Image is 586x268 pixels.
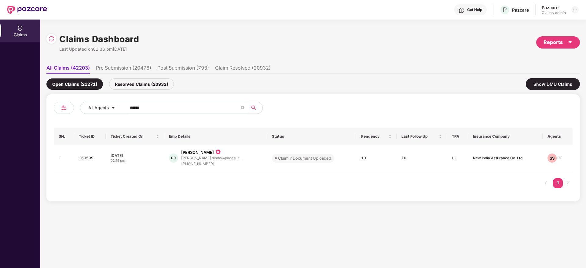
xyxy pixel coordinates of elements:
[548,154,557,163] div: SS
[17,25,23,31] img: svg+xml;base64,PHN2ZyBpZD0iQ2xhaW0iIHhtbG5zPSJodHRwOi8vd3d3LnczLm9yZy8yMDAwL3N2ZyIgd2lkdGg9IjIwIi...
[459,7,465,13] img: svg+xml;base64,PHN2ZyBpZD0iSGVscC0zMngzMiIgeG1sbnM9Imh0dHA6Ly93d3cudzMub3JnLzIwMDAvc3ZnIiB3aWR0aD...
[361,134,387,139] span: Pendency
[542,10,566,15] div: Claims_admin
[7,6,47,14] img: New Pazcare Logo
[543,128,573,145] th: Agents
[542,5,566,10] div: Pazcare
[401,134,438,139] span: Last Follow Up
[356,128,397,145] th: Pendency
[397,128,447,145] th: Last Follow Up
[111,134,155,139] span: Ticket Created On
[241,106,244,109] span: close-circle
[467,7,482,12] div: Get Help
[241,105,244,111] span: close-circle
[106,128,164,145] th: Ticket Created On
[573,7,577,12] img: svg+xml;base64,PHN2ZyBpZD0iRHJvcGRvd24tMzJ4MzIiIHhtbG5zPSJodHRwOi8vd3d3LnczLm9yZy8yMDAwL3N2ZyIgd2...
[503,6,507,13] span: P
[512,7,529,13] div: Pazcare
[558,156,562,160] span: down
